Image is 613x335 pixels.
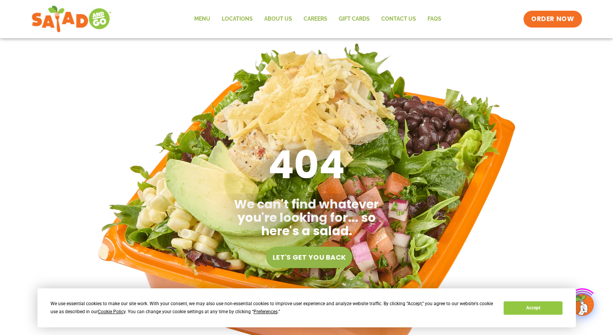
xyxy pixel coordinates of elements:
[215,144,398,186] h1: 404
[219,197,395,238] h2: We can't find whatever you're looking for... so here's a salad.
[376,10,422,28] a: Contact Us
[259,10,298,28] a: About Us
[216,10,259,28] a: Locations
[31,4,112,34] img: new-SAG-logo-768×292
[254,309,278,314] span: Preferences
[189,10,447,28] nav: Menu
[266,247,352,268] a: Let's get you back
[333,10,376,28] a: GIFT CARDS
[298,10,333,28] a: Careers
[50,300,494,316] div: We use essential cookies to make our site work. With your consent, we may also use non-essential ...
[524,11,582,28] a: ORDER NOW
[422,10,447,28] a: FAQs
[189,10,216,28] a: Menu
[273,253,346,262] span: Let's get you back
[98,309,125,314] span: Cookie Policy
[37,288,576,327] div: Cookie Consent Prompt
[531,15,574,24] span: ORDER NOW
[504,301,563,315] button: Accept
